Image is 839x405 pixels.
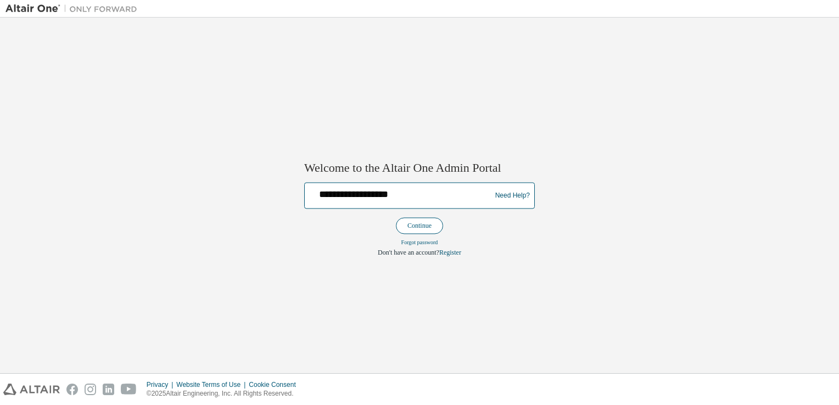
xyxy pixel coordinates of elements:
h2: Welcome to the Altair One Admin Portal [304,160,535,176]
img: linkedin.svg [103,384,114,395]
div: Privacy [147,380,176,389]
img: Altair One [5,3,143,14]
div: Cookie Consent [249,380,302,389]
img: youtube.svg [121,384,137,395]
img: instagram.svg [85,384,96,395]
a: Forgot password [401,240,438,246]
a: Register [439,249,461,257]
img: altair_logo.svg [3,384,60,395]
button: Continue [396,218,443,234]
div: Website Terms of Use [176,380,249,389]
p: © 2025 Altair Engineering, Inc. All Rights Reserved. [147,389,303,398]
span: Don't have an account? [378,249,439,257]
img: facebook.svg [66,384,78,395]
